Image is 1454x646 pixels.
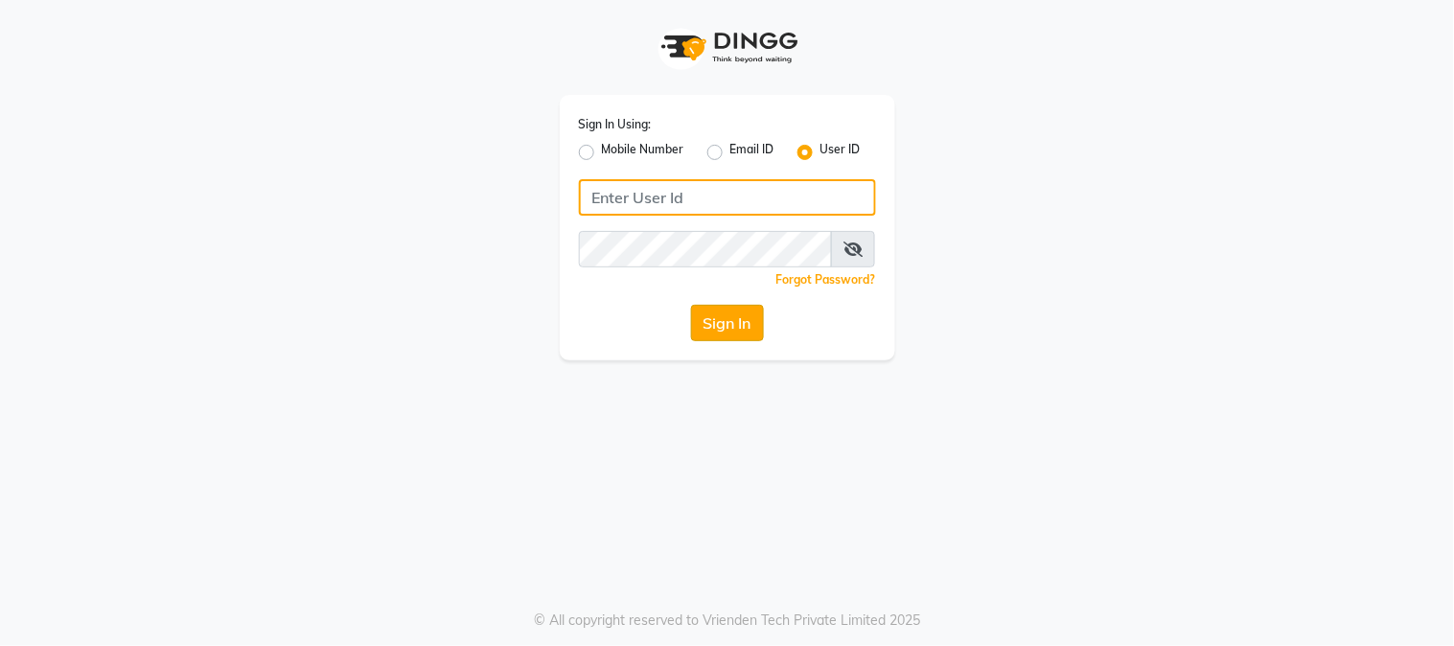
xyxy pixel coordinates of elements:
input: Username [579,179,876,216]
label: User ID [820,141,861,164]
a: Forgot Password? [776,272,876,287]
label: Sign In Using: [579,116,652,133]
label: Mobile Number [602,141,684,164]
button: Sign In [691,305,764,341]
input: Username [579,231,833,267]
label: Email ID [730,141,774,164]
img: logo1.svg [651,19,804,76]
